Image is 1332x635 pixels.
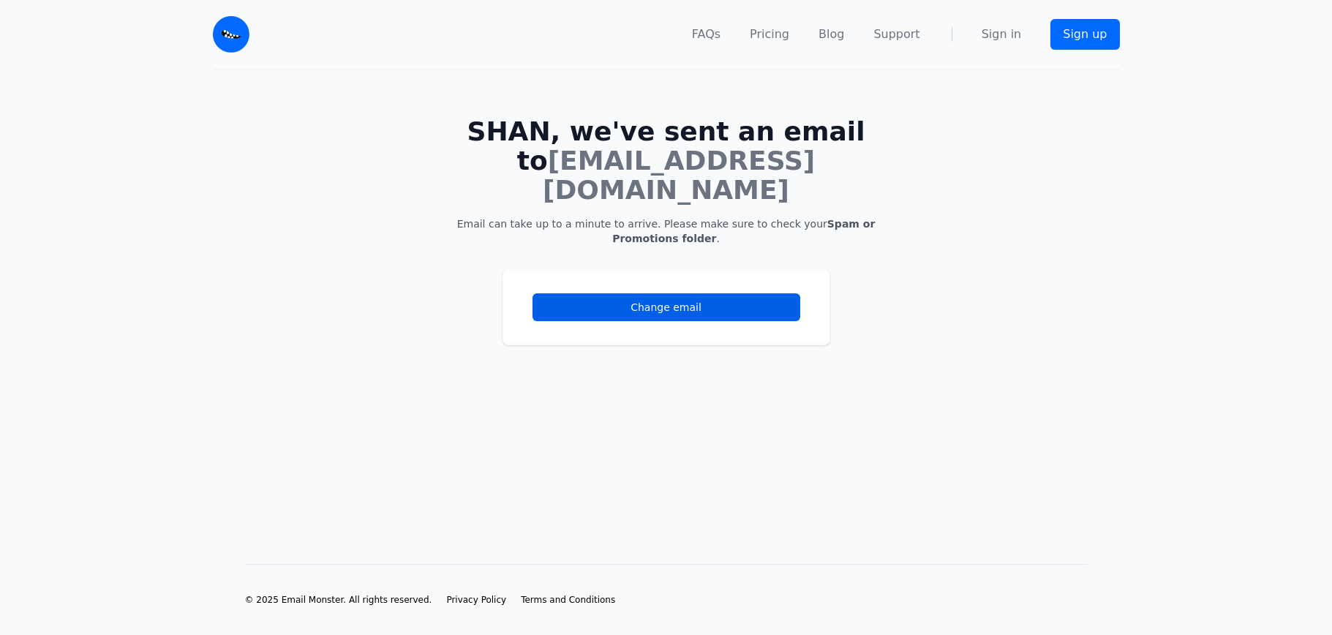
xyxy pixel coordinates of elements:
h1: SHAN, we've sent an email to [456,117,877,205]
img: Email Monster [213,16,249,53]
li: © 2025 Email Monster. All rights reserved. [245,594,432,606]
a: Pricing [750,26,789,43]
span: Privacy Policy [446,595,506,605]
a: Blog [819,26,844,43]
p: Email can take up to a minute to arrive. Please make sure to check your . [456,217,877,246]
a: Sign up [1050,19,1119,50]
a: Change email [533,293,800,321]
a: Terms and Conditions [521,594,615,606]
span: Terms and Conditions [521,595,615,605]
a: FAQs [692,26,720,43]
a: Sign in [982,26,1022,43]
span: [EMAIL_ADDRESS][DOMAIN_NAME] [543,146,815,205]
a: Privacy Policy [446,594,506,606]
a: Support [873,26,919,43]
